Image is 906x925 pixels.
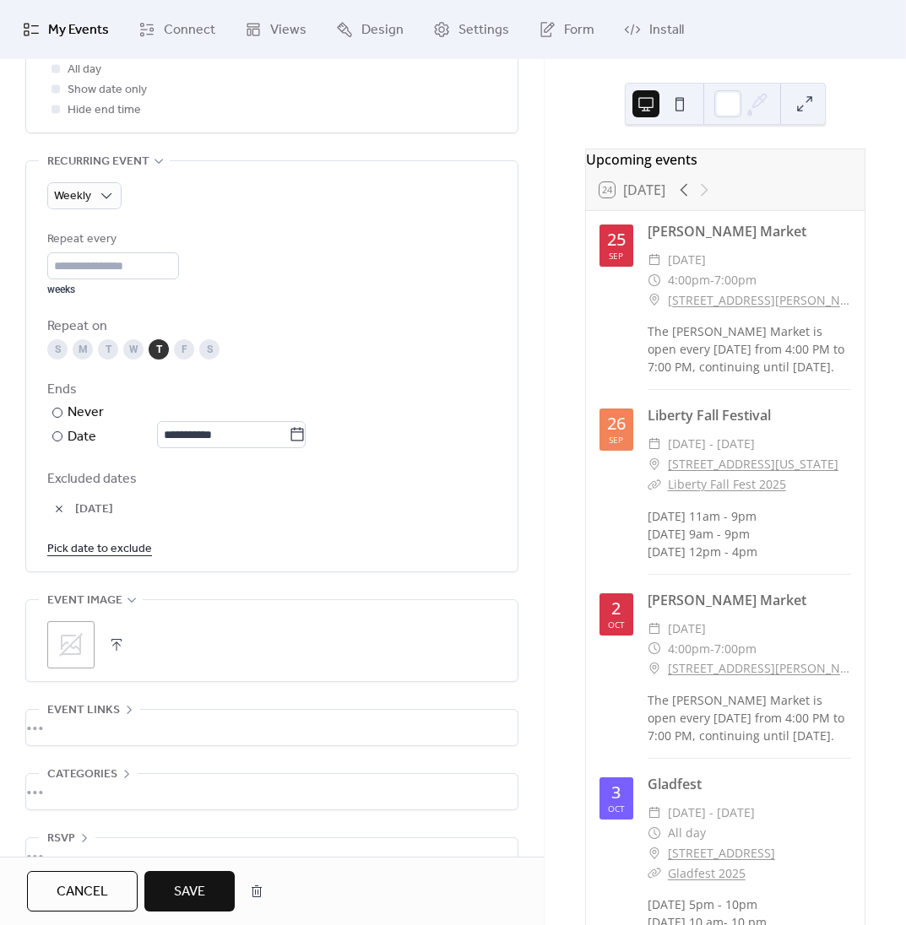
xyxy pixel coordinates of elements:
div: ​ [648,290,661,311]
a: Liberty Fall Fest 2025 [668,476,786,492]
div: Oct [608,620,625,629]
div: S [47,339,68,360]
div: Sep [609,435,623,444]
div: ••• [26,710,518,745]
span: Excluded dates [47,469,496,490]
a: [STREET_ADDRESS][PERSON_NAME] [668,658,851,679]
div: S [199,339,220,360]
a: Install [611,7,697,52]
div: Ends [47,380,493,400]
span: Views [270,20,307,41]
span: Connect [164,20,215,41]
div: [PERSON_NAME] Market [648,221,851,241]
div: ​ [648,639,661,659]
div: Never [68,403,105,423]
a: Connect [126,7,228,52]
a: Form [526,7,607,52]
a: Gladfest [648,775,702,793]
span: Settings [458,20,509,41]
div: 3 [611,784,621,801]
div: ​ [648,454,661,474]
a: Settings [420,7,522,52]
a: Views [232,7,319,52]
div: ​ [648,843,661,863]
span: Event image [47,591,122,611]
span: [DATE] - [DATE] [668,434,755,454]
span: RSVP [47,829,75,849]
span: - [710,639,714,659]
span: Install [649,20,684,41]
div: ​ [648,434,661,454]
div: ​ [648,863,661,884]
div: [DATE] 11am - 9pm [DATE] 9am - 9pm [DATE] 12pm - 4pm [648,507,851,560]
span: Save [174,882,205,902]
span: All day [68,60,101,80]
div: T [98,339,118,360]
div: Date [68,426,306,448]
span: [DATE] [668,250,706,270]
span: 7:00pm [714,639,757,659]
a: [STREET_ADDRESS][PERSON_NAME] [668,290,851,311]
span: 4:00pm [668,270,710,290]
a: Liberty Fall Festival [648,406,771,425]
span: [DATE] [75,500,496,520]
span: My Events [48,20,109,41]
div: ​ [648,619,661,639]
span: All day [668,823,706,843]
div: 2 [611,600,621,617]
div: ​ [648,803,661,823]
div: 26 [607,415,626,432]
span: - [710,270,714,290]
span: Form [564,20,594,41]
span: Categories [47,765,117,785]
a: My Events [10,7,122,52]
button: Cancel [27,871,138,911]
span: Recurring event [47,152,149,172]
a: Gladfest 2025 [668,865,746,881]
a: Design [323,7,416,52]
div: ​ [648,250,661,270]
div: The [PERSON_NAME] Market is open every [DATE] from 4:00 PM to 7:00 PM, continuing until [DATE]. [648,691,851,744]
div: Repeat on [47,316,493,337]
div: The [PERSON_NAME] Market is open every [DATE] from 4:00 PM to 7:00 PM, continuing until [DATE]. [648,322,851,376]
div: weeks [47,283,179,296]
div: F [174,339,194,360]
div: ​ [648,823,661,843]
div: ​ [648,658,661,679]
div: ••• [26,838,518,874]
div: Upcoming events [586,149,865,170]
div: Oct [608,804,625,813]
span: Show date only [68,80,147,100]
span: Event links [47,701,120,721]
span: 7:00pm [714,270,757,290]
div: W [123,339,144,360]
span: [DATE] [668,619,706,639]
div: Sep [609,252,623,260]
button: Save [144,871,235,911]
div: T [149,339,169,360]
div: ​ [648,270,661,290]
span: 4:00pm [668,639,710,659]
span: Weekly [54,185,91,208]
div: ••• [26,774,518,809]
span: Pick date to exclude [47,539,152,560]
div: M [73,339,93,360]
div: ; [47,621,95,668]
span: Cancel [57,882,108,902]
div: ​ [648,474,661,495]
div: Repeat every [47,230,176,250]
span: Hide end time [68,100,141,121]
span: [DATE] - [DATE] [668,803,755,823]
a: [STREET_ADDRESS][US_STATE] [668,454,838,474]
span: Design [361,20,404,41]
div: 25 [607,231,626,248]
div: [PERSON_NAME] Market [648,590,851,610]
a: [STREET_ADDRESS] [668,843,775,863]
